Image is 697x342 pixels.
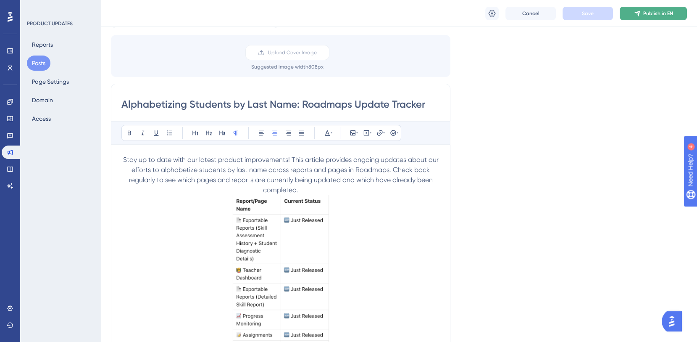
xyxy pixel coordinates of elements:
span: Stay up to date with our latest product improvements! This article provides ongoing updates about... [123,156,440,194]
button: Page Settings [27,74,74,89]
button: Save [563,7,613,20]
button: Domain [27,93,58,108]
div: 4 [58,4,61,11]
button: Reports [27,37,58,52]
input: Post Title [121,98,440,111]
span: Upload Cover Image [268,49,317,56]
button: Posts [27,56,50,71]
button: Publish in EN [620,7,687,20]
iframe: UserGuiding AI Assistant Launcher [662,309,687,334]
div: PRODUCT UPDATES [27,20,73,27]
span: Need Help? [20,2,53,12]
span: Cancel [522,10,539,17]
span: Publish in EN [643,10,673,17]
button: Access [27,111,56,126]
div: Suggested image width 808 px [251,64,324,70]
button: Cancel [505,7,556,20]
span: Save [582,10,594,17]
